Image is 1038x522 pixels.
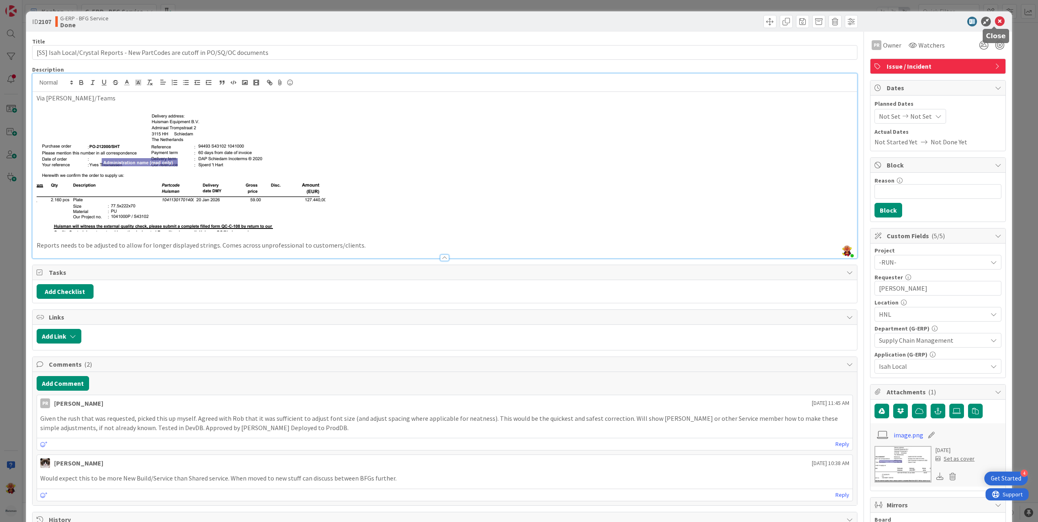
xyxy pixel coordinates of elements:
[835,490,849,500] a: Reply
[887,387,991,397] span: Attachments
[37,241,853,250] p: Reports needs to be adjusted to allow for longer displayed strings. Comes across unprofessional t...
[887,500,991,510] span: Mirrors
[991,474,1021,483] div: Get Started
[32,38,45,45] label: Title
[883,40,901,50] span: Owner
[874,300,1001,305] div: Location
[40,474,849,483] p: Would expect this to be more New Build/Service than Shared service. When moved to new stuff can d...
[32,17,51,26] span: ID
[40,398,50,408] div: PR
[984,472,1028,485] div: Open Get Started checklist, remaining modules: 4
[54,398,103,408] div: [PERSON_NAME]
[874,177,894,184] label: Reason
[37,112,325,231] img: image.png
[928,388,936,396] span: ( 1 )
[874,326,1001,331] div: Department (G-ERP)
[49,359,842,369] span: Comments
[887,231,991,241] span: Custom Fields
[60,22,109,28] b: Done
[872,40,881,50] div: PR
[936,446,975,455] div: [DATE]
[812,459,849,468] span: [DATE] 10:38 AM
[60,15,109,22] span: G-ERP - BFG Service
[37,329,81,344] button: Add Link
[1021,470,1028,477] div: 4
[32,66,64,73] span: Description
[918,40,945,50] span: Watchers
[936,455,975,463] div: Set as cover
[874,137,918,147] span: Not Started Yet
[887,160,991,170] span: Block
[84,360,92,368] span: ( 2 )
[37,94,853,103] p: Via [PERSON_NAME]/Teams
[38,17,51,26] b: 2107
[879,257,983,268] span: -RUN-
[874,100,1001,108] span: Planned Dates
[49,268,842,277] span: Tasks
[887,83,991,93] span: Dates
[879,309,987,319] span: HNL
[40,414,849,432] p: Given the rush that was requested, picked this up myself. Agreed with Rob that it was sufficient ...
[835,439,849,449] a: Reply
[887,61,991,71] span: Issue / Incident
[874,128,1001,136] span: Actual Dates
[54,458,103,468] div: [PERSON_NAME]
[874,203,902,217] button: Block
[986,32,1006,40] h5: Close
[931,137,967,147] span: Not Done Yet
[879,361,987,371] span: Isah Local
[842,245,853,257] img: SAjJrXCT9zbTgDSqPFyylOSmh4uAwOJI.jpg
[879,335,987,345] span: Supply Chain Management
[874,274,903,281] label: Requester
[812,399,849,407] span: [DATE] 11:45 AM
[879,111,901,121] span: Not Set
[17,1,37,11] span: Support
[49,312,842,322] span: Links
[874,352,1001,357] div: Application (G-ERP)
[37,376,89,391] button: Add Comment
[32,45,857,60] input: type card name here...
[931,232,945,240] span: ( 5/5 )
[936,471,944,482] div: Download
[874,248,1001,253] div: Project
[910,111,932,121] span: Not Set
[37,284,94,299] button: Add Checklist
[40,458,50,468] img: Kv
[894,430,923,440] a: image.png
